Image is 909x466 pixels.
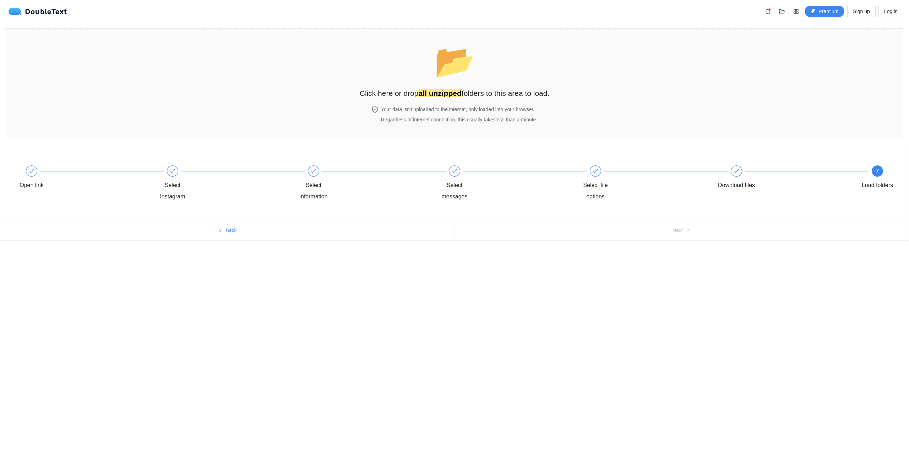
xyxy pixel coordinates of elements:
[293,180,334,202] div: Select information
[884,7,898,15] span: Log in
[9,8,25,15] img: logo
[152,180,193,202] div: Select Instagram
[777,9,787,14] span: folder-open
[878,6,903,17] button: Log in
[790,6,802,17] button: appstore
[418,89,461,97] strong: all unzipped
[762,9,773,14] span: bell
[20,180,44,191] div: Open link
[152,165,293,202] div: Select Instagram
[847,6,875,17] button: Sign up
[170,168,175,174] span: check
[9,8,67,15] a: logoDoubleText
[9,8,67,15] div: DoubleText
[716,165,857,191] div: Download files
[0,225,454,236] button: leftBack
[791,9,801,14] span: appstore
[218,228,223,234] span: left
[372,106,378,113] span: safety-certificate
[776,6,788,17] button: folder-open
[575,165,716,202] div: Select file options
[857,165,898,191] div: 7Load folders
[876,168,879,174] span: 7
[11,165,152,191] div: Open link
[862,180,893,191] div: Load folders
[818,7,838,15] span: Premium
[454,225,909,236] button: Nextright
[762,6,773,17] button: bell
[381,117,537,122] span: Regardless of internet connection, this usually takes less than a minute .
[434,165,575,202] div: Select messages
[311,168,316,174] span: check
[381,105,537,113] h4: Your data isn't uploaded to the internet, only loaded into your browser.
[805,6,844,17] button: thunderboltPremium
[811,9,816,15] span: thunderbolt
[434,180,475,202] div: Select messages
[293,165,434,202] div: Select information
[734,168,739,174] span: check
[718,180,755,191] div: Download files
[225,226,236,234] span: Back
[452,168,457,174] span: check
[360,87,550,99] h2: Click here or drop folders to this area to load.
[593,168,598,174] span: check
[434,43,475,80] span: folder
[853,7,870,15] span: Sign up
[29,168,34,174] span: check
[575,180,616,202] div: Select file options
